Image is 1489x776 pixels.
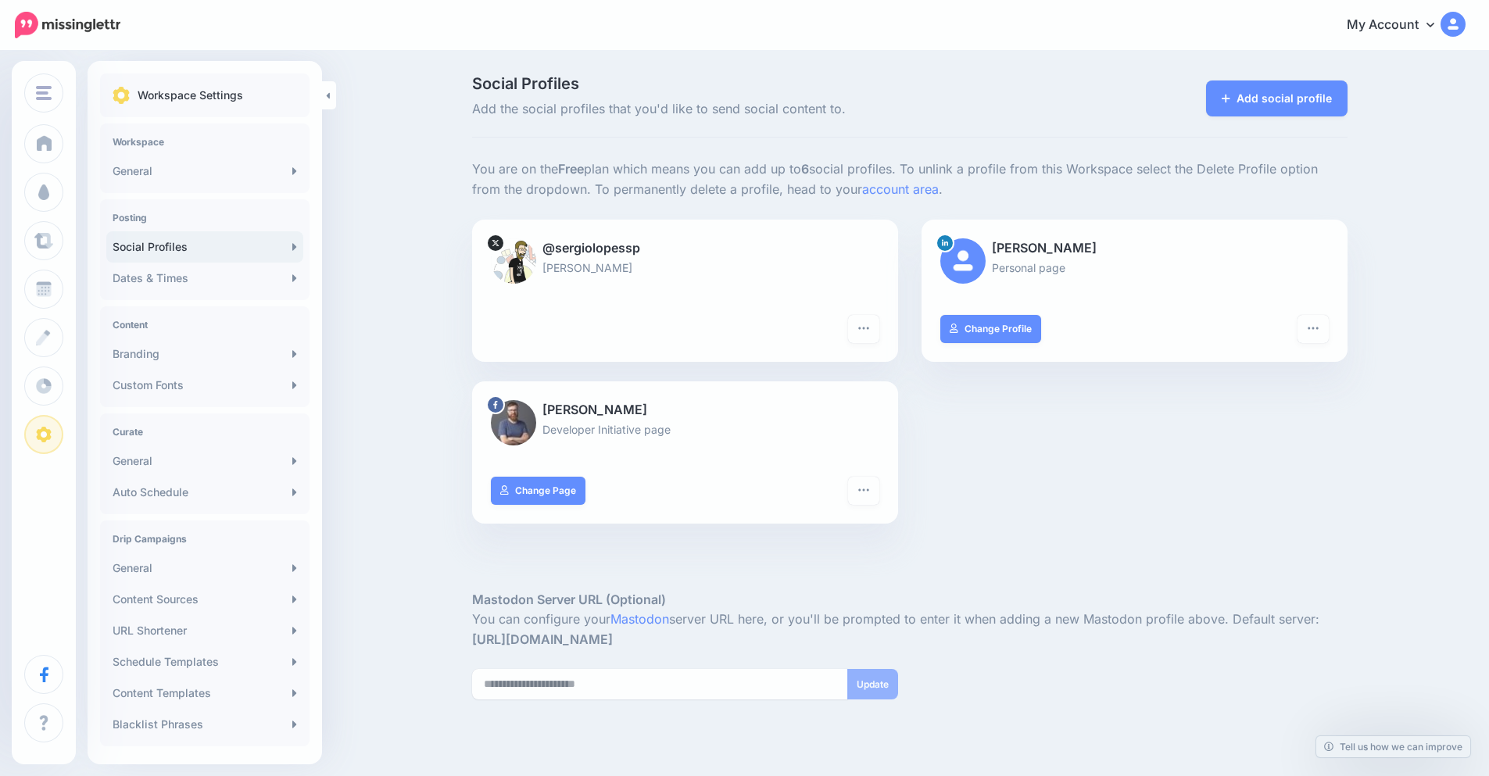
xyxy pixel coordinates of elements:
a: account area [862,181,939,197]
a: URL Shortener [106,615,303,646]
h4: Posting [113,212,297,224]
p: You can configure your server URL here, or you'll be prompted to enter it when adding a new Masto... [472,610,1348,650]
img: QppGEvPG-82148.jpg [491,238,536,284]
img: menu.png [36,86,52,100]
a: Change Page [491,477,585,505]
h4: Content [113,319,297,331]
a: Social Profiles [106,231,303,263]
span: Add the social profiles that you'd like to send social content to. [472,99,1048,120]
a: Content Sources [106,584,303,615]
p: [PERSON_NAME] [491,259,879,277]
p: @sergiolopessp [491,238,879,259]
a: Schedule Templates [106,646,303,678]
a: General [106,156,303,187]
h5: Mastodon Server URL (Optional) [472,590,1348,610]
b: Free [558,161,584,177]
a: Custom Fonts [106,370,303,401]
h4: Drip Campaigns [113,533,297,545]
a: Auto Schedule [106,477,303,508]
a: Blacklist Phrases [106,709,303,740]
img: user_default_image.png [940,238,986,284]
a: Branding [106,338,303,370]
p: [PERSON_NAME] [940,238,1329,259]
p: You are on the plan which means you can add up to social profiles. To unlink a profile from this ... [472,159,1348,200]
a: General [106,445,303,477]
p: Personal page [940,259,1329,277]
h4: Workspace [113,136,297,148]
a: Content Templates [106,678,303,709]
p: [PERSON_NAME] [491,400,879,420]
a: Mastodon [610,611,669,627]
a: Add social profile [1206,80,1348,116]
a: General [106,552,303,584]
button: Update [847,669,898,699]
a: Tell us how we can improve [1316,736,1470,757]
a: Change Profile [940,315,1041,343]
p: Workspace Settings [138,86,243,105]
img: Missinglettr [15,12,120,38]
img: 404938064_7577128425634114_8114752557348925942_n-bsa142071.jpg [491,400,536,445]
h4: Curate [113,426,297,438]
img: settings.png [113,87,130,104]
b: 6 [801,161,809,177]
p: Developer Initiative page [491,420,879,438]
a: My Account [1331,6,1466,45]
span: Social Profiles [472,76,1048,91]
a: Dates & Times [106,263,303,294]
strong: [URL][DOMAIN_NAME] [472,631,613,647]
